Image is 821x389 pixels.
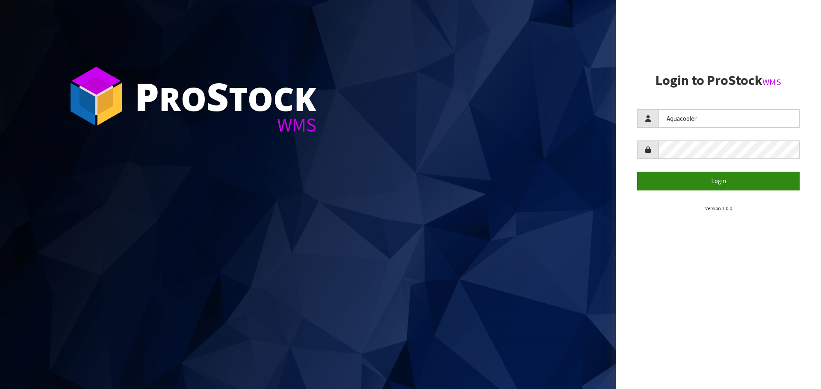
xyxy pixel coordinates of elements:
[135,115,316,135] div: WMS
[659,109,800,128] input: Username
[135,77,316,115] div: ro tock
[762,76,781,88] small: WMS
[64,64,128,128] img: ProStock Cube
[207,70,229,122] span: S
[637,73,800,88] h2: Login to ProStock
[705,205,732,211] small: Version 1.0.0
[637,172,800,190] button: Login
[135,70,159,122] span: P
